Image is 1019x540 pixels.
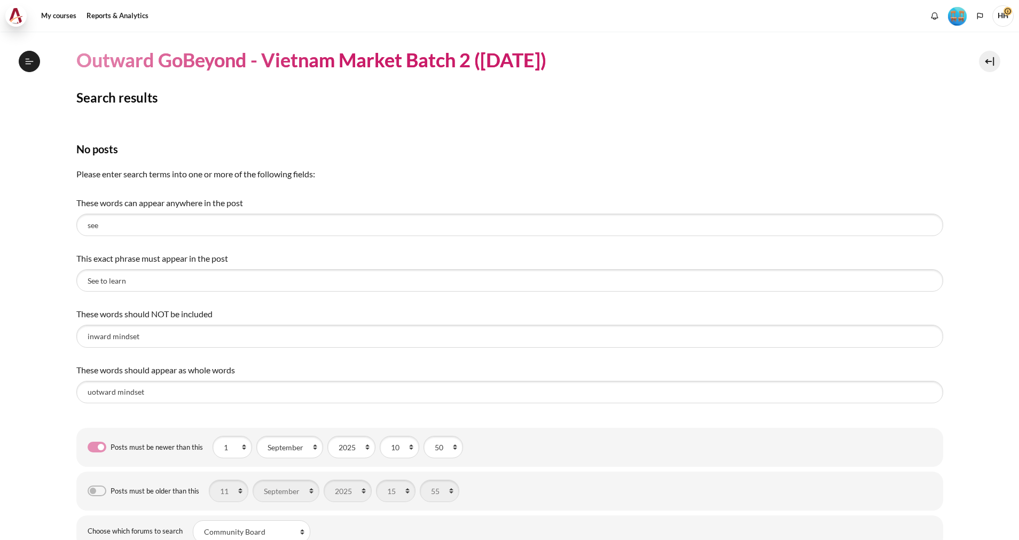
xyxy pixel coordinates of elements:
label: These words should appear as whole words [76,364,235,377]
a: Level #4 [944,6,971,26]
a: My courses [37,5,80,27]
span: HH [992,5,1014,27]
label: Posts must be older than this [111,486,199,497]
a: User menu [992,5,1014,27]
img: Level #4 [948,7,967,26]
img: Architeck [9,8,23,24]
label: Posts must be newer than this [111,442,203,453]
div: Level #4 [948,6,967,26]
a: Architeck Architeck [5,5,32,27]
label: These words should NOT be included [76,308,213,320]
label: These words can appear anywhere in the post [76,197,243,209]
h3: Search results [76,89,943,106]
h4: No posts [76,141,943,157]
a: Reports & Analytics [83,5,152,27]
h1: Outward GoBeyond - Vietnam Market Batch 2 ([DATE]) [76,48,546,73]
div: Please enter search terms into one or more of the following fields: [76,168,943,181]
button: Languages [972,8,988,24]
label: Choose which forums to search [88,526,183,537]
label: This exact phrase must appear in the post [76,252,228,265]
div: Show notification window with no new notifications [927,8,943,24]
